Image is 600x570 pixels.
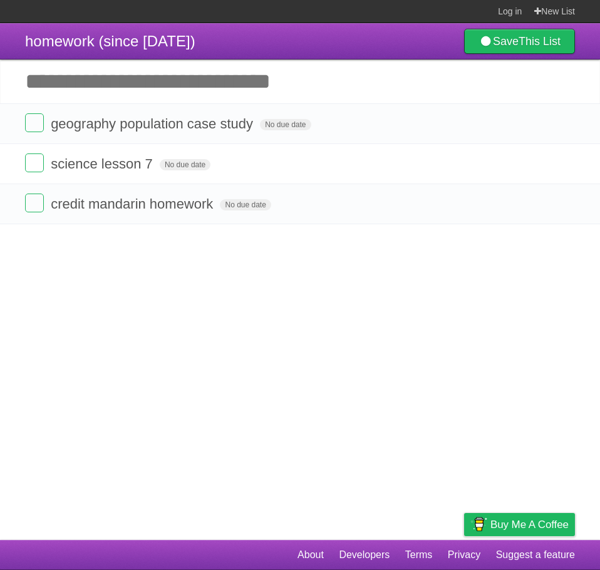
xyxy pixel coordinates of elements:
[160,159,210,170] span: No due date
[490,514,569,536] span: Buy me a coffee
[405,543,433,567] a: Terms
[51,116,256,132] span: geography population case study
[260,119,311,130] span: No due date
[25,33,195,49] span: homework (since [DATE])
[464,29,575,54] a: SaveThis List
[51,196,216,212] span: credit mandarin homework
[470,514,487,535] img: Buy me a coffee
[51,156,156,172] span: science lesson 7
[464,513,575,536] a: Buy me a coffee
[496,543,575,567] a: Suggest a feature
[519,35,561,48] b: This List
[448,543,480,567] a: Privacy
[339,543,390,567] a: Developers
[297,543,324,567] a: About
[25,113,44,132] label: Done
[25,153,44,172] label: Done
[25,194,44,212] label: Done
[220,199,271,210] span: No due date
